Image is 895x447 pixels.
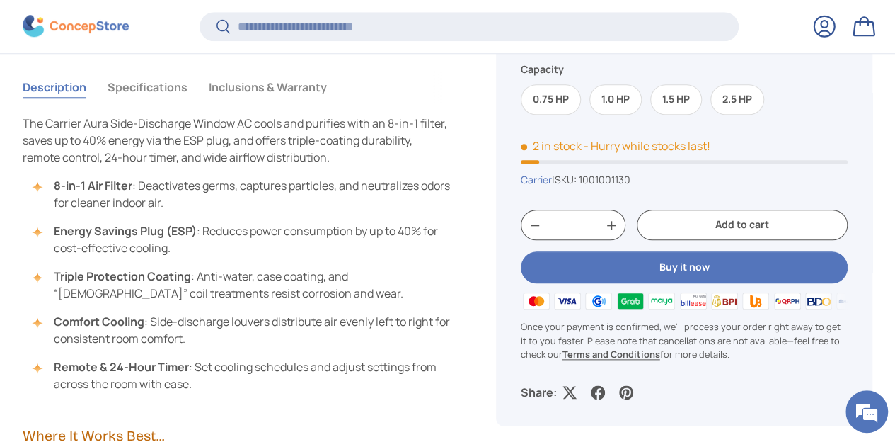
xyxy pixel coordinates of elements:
li: : Deactivates germs, captures particles, and neutralizes odors for cleaner indoor air. [37,177,451,211]
img: grabpay [615,290,646,312]
li: : Side-discharge louvers distribute air evenly left to right for consistent room comfort. [37,313,451,347]
li: : Anti-water, case coating, and “[DEMOGRAPHIC_DATA]” coil treatments resist corrosion and wear. [37,268,451,302]
img: visa [552,290,583,312]
legend: Capacity [521,62,564,77]
img: metrobank [834,290,865,312]
button: Add to cart [637,210,848,240]
img: gcash [583,290,614,312]
img: master [521,290,552,312]
span: | [552,173,630,186]
li: : Set cooling schedules and adjust settings from across the room with ease. [37,358,451,392]
img: ubp [740,290,771,312]
p: Share: [521,384,557,401]
img: qrph [772,290,803,312]
button: Description [23,71,86,103]
span: SKU: [555,173,577,186]
span: The Carrier Aura Side-Discharge Window AC cools and purifies with an 8-in-1 filter, saves up to 4... [23,115,447,165]
img: ConcepStore [23,16,129,38]
a: Terms and Conditions [562,348,660,361]
button: Specifications [108,71,187,103]
strong: Triple Protection Coating [54,268,191,284]
span: We're online! [82,133,195,276]
li: : Reduces power consumption by up to 40% for cost-effective cooling. [37,222,451,256]
div: Minimize live chat window [232,7,266,41]
img: maya [646,290,677,312]
strong: Remote & 24-Hour Timer [54,359,189,375]
button: Buy it now [521,251,848,283]
p: Once your payment is confirmed, we'll process your order right away to get it to you faster. Plea... [521,321,848,362]
span: 2 in stock [521,138,582,154]
a: Carrier [521,173,552,186]
p: - Hurry while stocks last! [584,138,710,154]
textarea: Type your message and hit 'Enter' [7,297,270,346]
strong: Comfort Cooling [54,314,144,329]
img: bdo [803,290,834,312]
h2: Where It Works Best... [23,426,451,446]
button: Inclusions & Warranty [209,71,327,103]
strong: 8-in-1 Air Filter [54,178,132,193]
strong: Energy Savings Plug (ESP) [54,223,197,239]
img: billease [677,290,708,312]
div: Chat with us now [74,79,238,98]
span: 1001001130 [579,173,630,186]
img: bpi [709,290,740,312]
